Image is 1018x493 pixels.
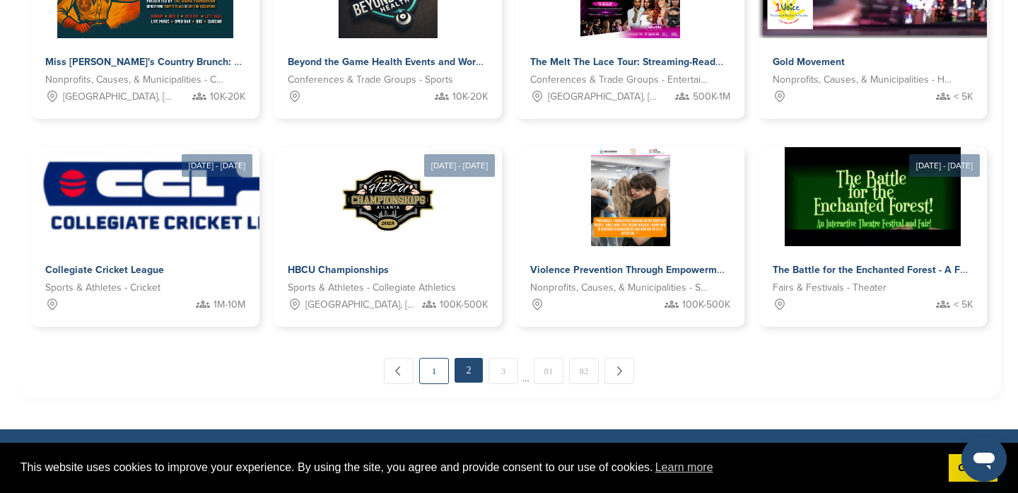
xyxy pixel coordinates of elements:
span: < 5K [954,297,973,313]
a: [DATE] - [DATE] Sponsorpitch & Collegiate Cricket League Sports & Athletes - Cricket 1M-10M [31,124,259,327]
span: Nonprofits, Causes, & Municipalities - Clubs [45,72,224,88]
span: Conferences & Trade Groups - Entertainment [530,72,709,88]
a: Next → [604,358,634,384]
a: Sponsorpitch & Violence Prevention Through Empowerment | ESD Advanced Learning Seminar Series Non... [516,147,744,327]
span: Beyond the Game Health Events and Workshops [288,56,508,68]
a: [DATE] - [DATE] Sponsorpitch & HBCU Championships Sports & Athletes - Collegiate Athletics [GEOGR... [274,124,502,327]
span: Fairs & Festivals - Theater [773,280,887,296]
a: 1 [419,358,449,384]
span: The Melt The Lace Tour: Streaming-Ready Beauty & Fashion Competition w/ Glorilla + Arrogant Tae [530,56,983,68]
span: [GEOGRAPHIC_DATA], [GEOGRAPHIC_DATA] [305,297,418,313]
img: Sponsorpitch & [785,147,961,246]
a: ← Previous [384,358,414,384]
span: Conferences & Trade Groups - Sports [288,72,453,88]
span: Nonprofits, Causes, & Municipalities - Social Justice [530,280,709,296]
a: learn more about cookies [653,457,715,478]
span: Collegiate Cricket League [45,264,164,276]
iframe: Button to launch messaging window [961,436,1007,482]
span: Violence Prevention Through Empowerment | ESD Advanced Learning Seminar Series [530,264,920,276]
span: 10K-20K [210,89,245,105]
a: [DATE] - [DATE] Sponsorpitch & The Battle for the Enchanted Forest - A Fundraiser for [MEDICAL_DA... [759,124,987,327]
span: < 5K [954,89,973,105]
img: Sponsorpitch & [591,147,670,246]
span: Nonprofits, Causes, & Municipalities - Health and Wellness [773,72,952,88]
span: 100K-500K [440,297,488,313]
span: 10K-20K [452,89,488,105]
a: 82 [569,358,599,384]
div: [DATE] - [DATE] [424,154,495,177]
span: Sports & Athletes - Collegiate Athletics [288,280,456,296]
span: Sports & Athletes - Cricket [45,280,160,296]
span: [GEOGRAPHIC_DATA], [GEOGRAPHIC_DATA] [548,89,660,105]
span: Gold Movement [773,56,845,68]
span: Miss [PERSON_NAME]'s Country Brunch: America's Oldest Active [DEMOGRAPHIC_DATA] Organization [45,56,519,68]
span: [GEOGRAPHIC_DATA], [GEOGRAPHIC_DATA] [63,89,175,105]
a: dismiss cookie message [949,454,997,482]
a: 3 [488,358,518,384]
span: HBCU Championships [288,264,389,276]
div: [DATE] - [DATE] [182,154,252,177]
span: 1M-10M [213,297,245,313]
span: … [522,358,530,383]
span: This website uses cookies to improve your experience. By using the site, you agree and provide co... [21,457,937,478]
span: 100K-500K [682,297,730,313]
a: 81 [534,358,563,384]
img: Sponsorpitch & [339,147,438,246]
img: Sponsorpitch & [31,147,328,246]
div: [DATE] - [DATE] [909,154,980,177]
span: 500K-1M [693,89,730,105]
em: 2 [455,358,483,383]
